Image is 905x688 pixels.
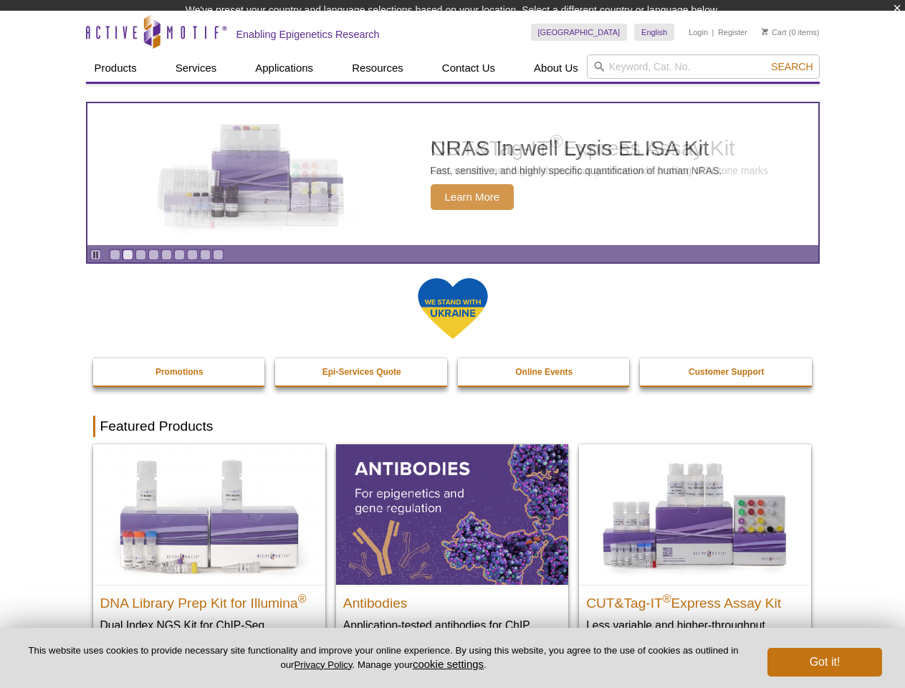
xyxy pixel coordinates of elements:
img: We Stand With Ukraine [417,277,489,340]
h2: CUT&Tag-IT Express Assay Kit [586,589,804,611]
li: (0 items) [762,24,820,41]
strong: Promotions [155,367,203,377]
a: Register [718,27,747,37]
a: All Antibodies Antibodies Application-tested antibodies for ChIP, CUT&Tag, and CUT&RUN. [336,444,568,661]
h2: Enabling Epigenetics Research [236,28,380,41]
img: All Antibodies [336,444,568,585]
p: Fast, sensitive, and highly specific quantification of human NRAS. [431,164,722,177]
article: NRAS In-well Lysis ELISA Kit [87,103,818,245]
p: This website uses cookies to provide necessary site functionality and improve your online experie... [23,644,744,672]
a: Go to slide 5 [161,249,172,260]
input: Keyword, Cat. No. [587,54,820,79]
button: Search [767,60,817,73]
a: Go to slide 2 [123,249,133,260]
strong: Customer Support [689,367,764,377]
a: About Us [525,54,587,82]
h2: DNA Library Prep Kit for Illumina [100,589,318,611]
a: Go to slide 9 [213,249,224,260]
a: Resources [343,54,412,82]
span: Search [771,61,813,72]
a: Go to slide 4 [148,249,159,260]
li: | [712,24,714,41]
a: Go to slide 3 [135,249,146,260]
a: Privacy Policy [294,659,352,670]
h2: Antibodies [343,589,561,611]
img: DNA Library Prep Kit for Illumina [93,444,325,585]
a: Go to slide 1 [110,249,120,260]
sup: ® [663,593,671,605]
a: CUT&Tag-IT® Express Assay Kit CUT&Tag-IT®Express Assay Kit Less variable and higher-throughput ge... [579,444,811,661]
sup: ® [298,593,307,605]
a: English [634,24,674,41]
button: cookie settings [413,658,484,670]
a: Promotions [93,358,267,386]
a: Services [167,54,226,82]
strong: Epi-Services Quote [322,367,401,377]
a: Go to slide 8 [200,249,211,260]
a: Applications [246,54,322,82]
button: Got it! [767,648,882,677]
a: Login [689,27,708,37]
a: DNA Library Prep Kit for Illumina DNA Library Prep Kit for Illumina® Dual Index NGS Kit for ChIP-... [93,444,325,676]
span: Learn More [431,184,514,210]
h2: Featured Products [93,416,813,437]
a: Customer Support [640,358,813,386]
a: Online Events [458,358,631,386]
a: Epi-Services Quote [275,358,449,386]
img: CUT&Tag-IT® Express Assay Kit [579,444,811,585]
a: NRAS In-well Lysis ELISA Kit NRAS In-well Lysis ELISA Kit Fast, sensitive, and highly specific qu... [87,103,818,245]
a: Toggle autoplay [90,249,101,260]
a: Cart [762,27,787,37]
a: Products [86,54,145,82]
img: NRAS In-well Lysis ELISA Kit [144,124,359,223]
h2: NRAS In-well Lysis ELISA Kit [431,138,722,159]
a: Go to slide 7 [187,249,198,260]
a: [GEOGRAPHIC_DATA] [531,24,628,41]
a: Contact Us [434,54,504,82]
p: Application-tested antibodies for ChIP, CUT&Tag, and CUT&RUN. [343,618,561,647]
p: Less variable and higher-throughput genome-wide profiling of histone marks​. [586,618,804,647]
a: Go to slide 6 [174,249,185,260]
p: Dual Index NGS Kit for ChIP-Seq, CUT&RUN, and ds methylated DNA assays. [100,618,318,661]
img: Your Cart [762,28,768,35]
strong: Online Events [515,367,573,377]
